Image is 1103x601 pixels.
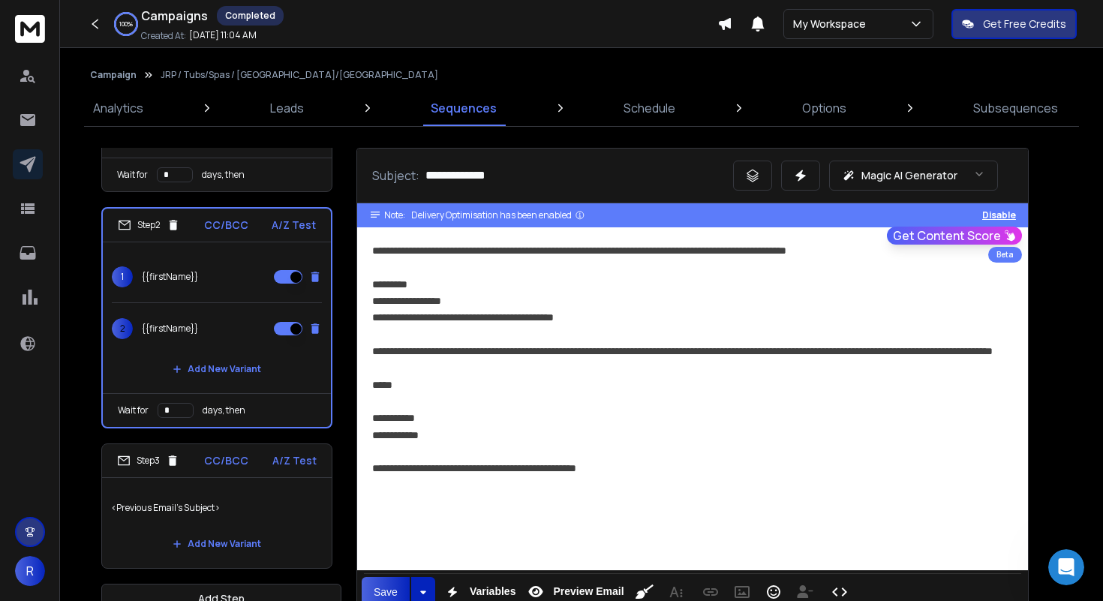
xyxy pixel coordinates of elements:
[24,239,234,254] div: Hi Rohit,
[793,90,855,126] a: Options
[73,8,95,19] h1: Box
[615,90,684,126] a: Schedule
[93,99,143,117] p: Analytics
[12,331,288,573] div: Raj says…
[161,69,438,81] p: JRP / Tubs/Spas / [GEOGRAPHIC_DATA]/[GEOGRAPHIC_DATA]
[119,20,133,29] p: 100 %
[217,6,284,26] div: Completed
[411,209,585,221] div: Delivery Optimisation has been enabled
[973,99,1058,117] p: Subsequences
[829,161,998,191] button: Magic AI Generator
[204,218,248,233] p: CC/BCC
[65,199,256,212] div: joined the conversation
[161,354,273,384] button: Add New Variant
[45,198,60,213] img: Profile image for Raj
[951,9,1077,39] button: Get Free Credits
[12,151,288,196] div: Rohit says…
[261,90,313,126] a: Leads
[203,404,245,416] p: days, then
[12,196,288,230] div: Raj says…
[24,261,234,320] div: Thanks for the update. I’m checking this with my tech team and will get back to you as soon as I ...
[47,485,59,497] button: Emoji picker
[12,230,246,329] div: Hi Rohit,Thanks for the update. I’m checking this with my tech team and will get back to you as s...
[12,331,246,540] div: Hi Rohit,I’ve checked everything, and it seems that all settings are in place. My suggestion woul...
[66,96,276,140] div: My campaigns used to get about 4-5% reply rates. Launched a campaign [DATE]. 0 replies after 350 ...
[422,90,506,126] a: Sequences
[861,168,957,183] p: Magic AI Generator
[12,230,288,331] div: Raj says…
[95,485,107,497] button: Start recording
[24,443,234,531] div: This can happen because the same emails are being sent repeatedly from the same accounts. I’d als...
[204,453,248,468] p: CC/BCC
[118,404,149,416] p: Wait for
[270,99,304,117] p: Leads
[793,17,872,32] p: My Workspace
[272,218,316,233] p: A/Z Test
[10,6,38,35] button: go back
[802,99,846,117] p: Options
[112,318,133,339] span: 2
[142,271,198,283] p: {{firstName}}
[24,340,234,355] div: Hi Rohit,
[431,99,497,117] p: Sequences
[141,7,208,25] h1: Campaigns
[964,90,1067,126] a: Subsequences
[145,160,276,175] div: Something's up for SURE
[550,585,627,598] span: Preview Email
[202,169,245,181] p: days, then
[15,556,45,586] button: R
[161,529,273,559] button: Add New Variant
[111,487,323,529] p: <Previous Email's Subject>
[1048,549,1084,585] iframe: Intercom live chat
[65,200,149,211] b: [PERSON_NAME]
[13,454,287,479] textarea: Message…
[101,443,332,569] li: Step3CC/BCCA/Z Test<Previous Email's Subject>Add New Variant
[257,479,281,503] button: Send a message…
[108,62,276,77] div: Tested 3 others, landed in spam
[142,323,198,335] p: {{firstName}}
[43,8,67,32] img: Profile image for Box
[12,87,288,151] div: Rohit says…
[84,90,152,126] a: Analytics
[372,167,419,185] p: Subject:
[96,53,288,86] div: Tested 3 others, landed in spam
[54,87,288,149] div: My campaigns used to get about 4-5% reply rates. Launched a campaign [DATE]. 0 replies after 350 ...
[71,485,83,497] button: Gif picker
[12,53,288,88] div: Rohit says…
[384,209,405,221] span: Note:
[117,454,179,467] div: Step 3
[983,17,1066,32] p: Get Free Credits
[141,30,186,42] p: Created At:
[117,169,148,181] p: Wait for
[988,247,1022,263] div: Beta
[272,453,317,468] p: A/Z Test
[73,19,187,34] p: The team can also help
[189,29,257,41] p: [DATE] 11:04 AM
[118,218,180,232] div: Step 2
[112,266,133,287] span: 1
[23,485,35,497] button: Upload attachment
[133,151,288,184] div: Something's up for SURE
[263,6,290,33] div: Close
[982,209,1016,221] button: Disable
[467,585,519,598] span: Variables
[24,362,234,435] div: I’ve checked everything, and it seems that all settings are in place. My suggestion would be to l...
[624,99,675,117] p: Schedule
[101,207,332,428] li: Step2CC/BCCA/Z Test1{{firstName}}2{{firstName}}Add New VariantWait fordays, then
[235,6,263,35] button: Home
[90,69,137,81] button: Campaign
[887,227,1022,245] button: Get Content Score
